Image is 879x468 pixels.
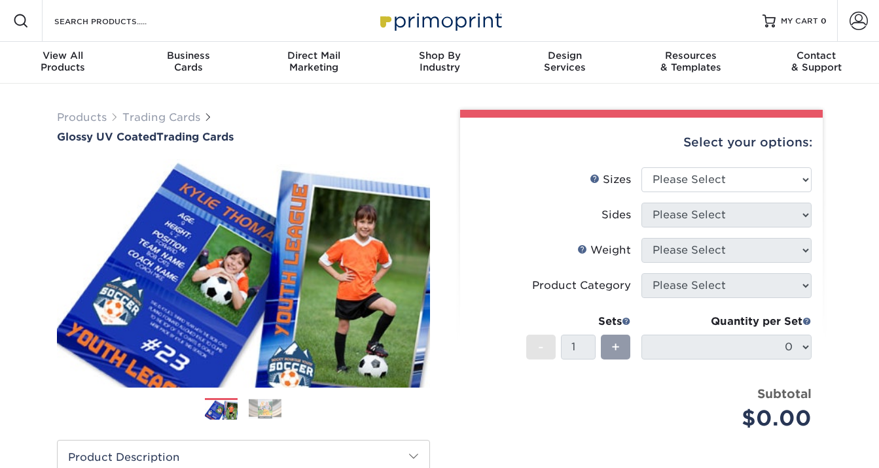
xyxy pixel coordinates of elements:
div: Sides [601,207,631,223]
div: Industry [377,50,503,73]
div: Sets [526,314,631,329]
a: Glossy UV CoatedTrading Cards [57,131,430,143]
img: Glossy UV Coated 01 [57,144,430,402]
a: Products [57,111,107,124]
strong: Subtotal [757,386,812,401]
span: + [611,337,620,357]
div: Services [502,50,628,73]
div: & Templates [628,50,753,73]
a: BusinessCards [126,42,251,84]
div: & Support [753,50,879,73]
span: Business [126,50,251,61]
div: Select your options: [471,118,812,167]
input: SEARCH PRODUCTS..... [53,13,181,29]
span: Glossy UV Coated [57,131,156,143]
a: Contact& Support [753,42,879,84]
span: 0 [821,16,827,25]
div: Quantity per Set [641,314,812,329]
div: Product Category [532,278,631,293]
div: Weight [577,242,631,258]
img: Trading Cards 01 [205,399,238,422]
img: Primoprint [374,7,505,35]
a: Resources& Templates [628,42,753,84]
a: Trading Cards [122,111,200,124]
span: Direct Mail [251,50,377,61]
span: Shop By [377,50,503,61]
a: DesignServices [502,42,628,84]
div: Cards [126,50,251,73]
div: $0.00 [651,403,812,434]
a: Direct MailMarketing [251,42,377,84]
div: Marketing [251,50,377,73]
span: Contact [753,50,879,61]
div: Sizes [590,172,631,188]
span: Design [502,50,628,61]
span: - [538,337,544,357]
h1: Trading Cards [57,131,430,143]
a: Shop ByIndustry [377,42,503,84]
span: MY CART [781,16,818,27]
span: Resources [628,50,753,61]
img: Trading Cards 02 [249,399,281,419]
